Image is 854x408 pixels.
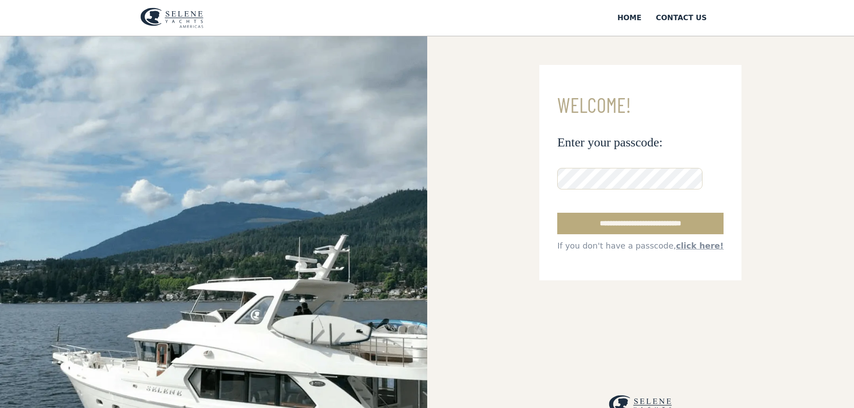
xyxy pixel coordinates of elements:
img: logo [140,8,204,28]
form: Email Form [539,65,741,280]
div: Contact US [656,13,707,23]
div: If you don't have a passcode, [557,240,724,252]
div: Home [617,13,642,23]
a: click here! [676,241,724,250]
h3: Welcome! [557,94,724,116]
h3: Enter your passcode: [557,134,724,150]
